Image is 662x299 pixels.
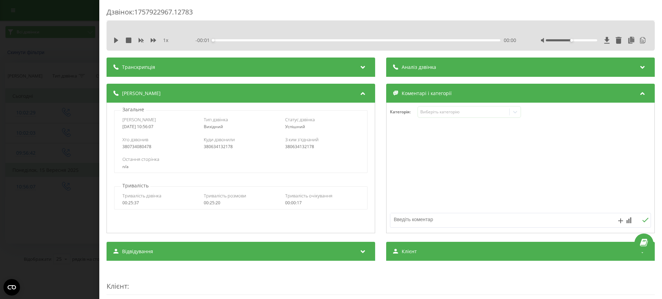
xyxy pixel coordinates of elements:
div: n/a [122,164,359,169]
div: 00:00:17 [285,200,359,205]
div: 00:25:20 [204,200,278,205]
button: Open CMP widget [3,279,20,296]
span: Хто дзвонив [122,136,148,143]
div: 380734080478 [122,144,197,149]
p: Тривалість [121,182,150,189]
span: Клієнт [402,248,417,255]
span: Тип дзвінка [204,116,228,123]
span: Транскрипція [122,64,155,71]
span: 00:00 [504,37,516,44]
div: Accessibility label [212,39,214,42]
span: [PERSON_NAME] [122,116,156,123]
span: Аналіз дзвінка [402,64,436,71]
span: Тривалість очікування [285,193,332,199]
div: Accessibility label [570,39,573,42]
span: Статус дзвінка [285,116,315,123]
div: 380634132178 [204,144,278,149]
span: Коментарі і категорії [402,90,452,97]
span: Тривалість розмови [204,193,246,199]
div: [DATE] 10:56:07 [122,124,197,129]
div: 00:25:37 [122,200,197,205]
span: Вихідний [204,124,223,130]
span: [PERSON_NAME] [122,90,161,97]
h4: Категорія : [390,110,418,114]
span: - 00:01 [195,37,213,44]
span: Відвідування [122,248,153,255]
div: Дзвінок : 1757922967.12783 [107,7,655,21]
span: Успішний [285,124,305,130]
div: 380634132178 [285,144,359,149]
span: Клієнт [107,281,127,291]
span: 1 x [163,37,168,44]
span: З ким з'єднаний [285,136,319,143]
div: : [107,268,655,295]
span: Тривалість дзвінка [122,193,161,199]
span: Остання сторінка [122,156,159,162]
span: Куди дзвонили [204,136,235,143]
p: Загальне [121,106,146,113]
div: Виберіть категорію [420,109,506,115]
